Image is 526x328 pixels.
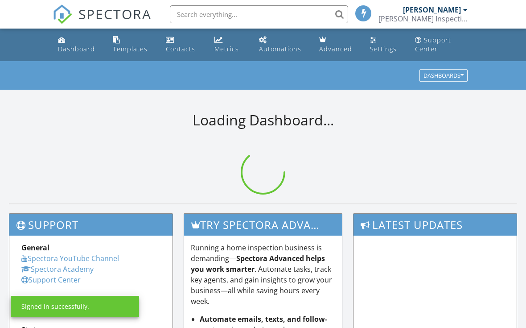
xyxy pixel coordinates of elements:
a: SPECTORA [53,12,152,31]
a: Spectora Academy [21,264,94,274]
div: [PERSON_NAME] [403,5,461,14]
h3: Support [9,214,173,236]
a: Support Center [411,32,472,58]
div: Support Center [415,36,451,53]
img: The Best Home Inspection Software - Spectora [53,4,72,24]
button: Dashboards [419,70,468,82]
div: Dashboards [423,73,464,79]
a: Support Center [21,275,81,285]
a: Advanced [316,32,359,58]
div: Automations [259,45,301,53]
a: Automations (Basic) [255,32,308,58]
p: Running a home inspection business is demanding— . Automate tasks, track key agents, and gain ins... [191,242,335,307]
strong: Spectora Advanced helps you work smarter [191,253,325,274]
div: Metrics [214,45,239,53]
a: Metrics [211,32,248,58]
div: Templates [113,45,148,53]
a: Settings [366,32,404,58]
div: Settings [370,45,397,53]
div: Advanced [319,45,352,53]
a: Spectora YouTube Channel [21,253,119,263]
div: Ask the community [21,294,160,305]
div: Christopher Eavers Inspections & Consulting LLC [378,14,468,23]
div: Signed in successfully. [21,302,89,311]
span: SPECTORA [78,4,152,23]
input: Search everything... [170,5,348,23]
h3: Try spectora advanced [DATE] [184,214,342,236]
a: Templates [109,32,155,58]
a: Dashboard [54,32,102,58]
div: Contacts [166,45,195,53]
a: Contacts [162,32,204,58]
h3: Latest Updates [353,214,517,236]
div: Dashboard [58,45,95,53]
strong: General [21,243,49,253]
